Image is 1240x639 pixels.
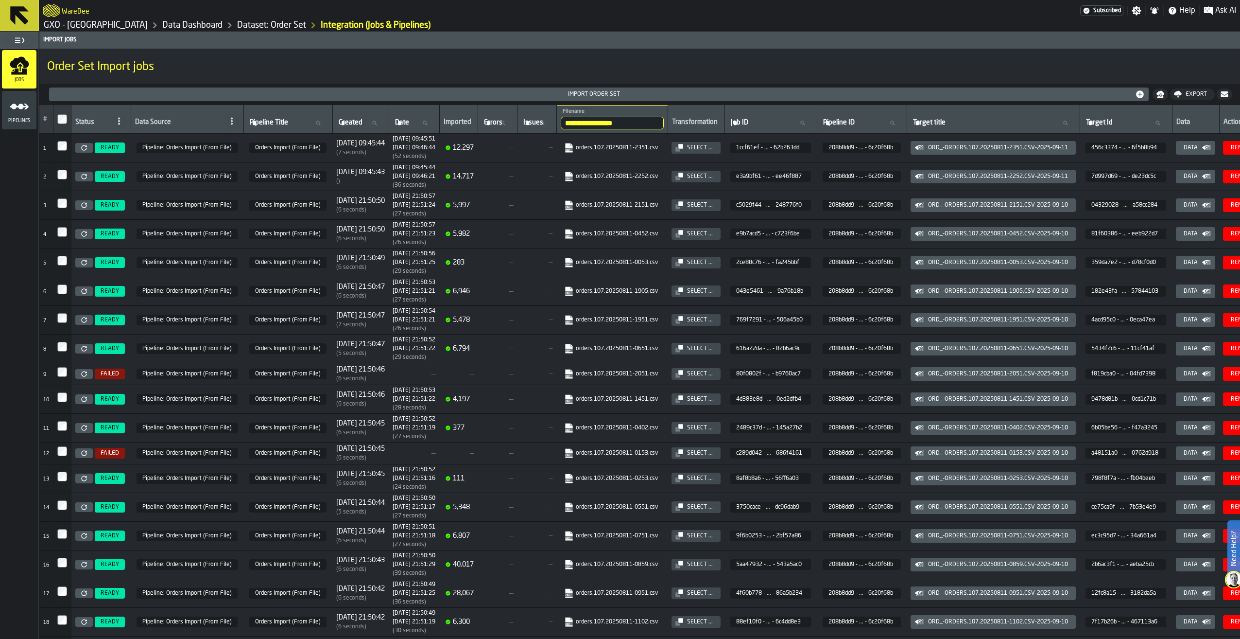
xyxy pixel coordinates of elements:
[823,531,901,541] span: 208b8dd9-d6af-491c-892a-11396c20f68b
[249,200,327,211] span: Orders Import (From File)
[93,171,127,182] a: READY
[1176,500,1215,514] button: button-Data
[57,446,67,456] label: InputCheckbox-label-react-aria2980130492-:r32l:
[101,317,119,323] span: READY
[683,288,717,295] div: Select ...
[1093,7,1121,14] span: Subscribed
[561,117,664,129] input: label
[562,342,662,355] span: orders.107.20250811-0651.csv
[911,170,1076,183] button: button-ORD_-orders.107.20250811-2252.csv-2025-09-11
[1128,6,1145,16] label: button-toggle-Settings
[393,117,435,129] input: label
[730,171,811,182] span: e3a9bf61-97ee-4f09-9c46-c098ee46f887
[237,20,306,31] a: link-to-/wh/i/ae0cd702-8cb1-4091-b3be-0aee77957c79/data/orders/
[137,315,238,325] span: 208b8dd9-d6af-491c-892a-11396c20f68b
[924,144,1072,151] div: ORD_-orders.107.20250811-2351.csv-2025-09-11
[57,500,67,510] input: InputCheckbox-label-react-aria2980130492-:r32n:
[57,284,67,294] label: InputCheckbox-label-react-aria2980130492-:r32f:
[47,57,1232,59] h2: Sub Title
[101,144,119,151] span: READY
[1176,529,1215,543] button: button-Data
[1180,450,1202,457] div: Data
[1170,89,1215,100] button: button-Export
[137,369,238,379] span: 208b8dd9-d6af-491c-892a-11396c20f68b
[730,142,811,153] span: 1ccf61ef-a98a-4ee6-90f5-6b1362b263dd
[93,423,127,433] a: READY
[562,472,662,485] span: orders.107.20250811-0253.csv
[911,256,1076,269] button: button-ORD_-orders.107.20250811-0053.csv-2025-09-10
[57,313,67,323] input: InputCheckbox-label-react-aria2980130492-:r32g:
[1176,227,1215,241] button: button-Data
[137,423,238,433] span: 208b8dd9-d6af-491c-892a-11396c20f68b
[44,20,148,31] a: link-to-/wh/i/ae0cd702-8cb1-4091-b3be-0aee77957c79
[249,257,327,268] span: Orders Import (From File)
[911,117,1076,129] input: label
[249,423,327,433] span: Orders Import (From File)
[57,198,67,208] label: InputCheckbox-label-react-aria2980130492-:r32c:
[911,421,1076,435] button: button-ORD_-orders.107.20250811-0402.csv-2025-09-10
[57,114,67,124] input: InputCheckbox-label-react-aria2980130492-:r31v:
[683,450,717,457] div: Select ...
[1180,202,1202,209] div: Data
[339,119,362,126] span: label
[683,144,717,151] div: Select ...
[672,501,721,513] button: button-Select ...
[1176,284,1215,298] button: button-Data
[562,421,662,435] span: orders.107.20250811-0402.csv
[1180,231,1202,237] div: Data
[1085,369,1166,379] span: f819cba0-f4a6-4245-bd87-5b9804fd7398
[1085,473,1166,484] span: 798f8f7a-f7d6-43dd-8a82-772efb04beeb
[137,171,238,182] span: 208b8dd9-d6af-491c-892a-11396c20f68b
[924,317,1072,323] div: ORD_-orders.107.20250811-1951.csv-2025-09-10
[562,198,662,212] span: orders.107.20250811-2151.csv
[924,259,1072,266] div: ORD_-orders.107.20250811-0053.csv-2025-09-10
[57,170,67,179] input: InputCheckbox-label-react-aria2980130492-:r32b:
[1182,91,1211,98] div: Export
[683,425,717,431] div: Select ...
[249,315,327,325] span: Orders Import (From File)
[137,229,238,239] span: 208b8dd9-d6af-491c-892a-11396c20f68b
[101,425,119,431] span: READY
[1176,342,1215,355] button: button-Data
[1180,371,1202,377] div: Data
[1080,5,1123,16] a: link-to-/wh/i/ae0cd702-8cb1-4091-b3be-0aee77957c79/settings/billing
[672,343,721,355] button: button-Select ...
[730,257,811,268] span: 2ce88c76-669b-4057-8838-ccc7fa245bbf
[564,143,658,153] a: link-to-https://s3.eu-west-1.amazonaws.com/import.app.warebee.com/1ccf61ef-a98a-4ee6-90f5-6b1362b...
[249,473,327,484] span: Orders Import (From File)
[672,368,721,380] button: button-Select ...
[1180,259,1202,266] div: Data
[1085,286,1166,297] span: 182e43fa-ec88-4bea-bd38-aecc57844103
[1085,423,1166,433] span: 6b05be56-39cb-4cf0-acc4-89e5f47a3245
[564,315,658,325] a: link-to-https://s3.eu-west-1.amazonaws.com/import.app.warebee.com/769f7291-98e1-40f1-82a4-7143506...
[57,421,67,431] input: InputCheckbox-label-react-aria2980130492-:r32k:
[1180,475,1202,482] div: Data
[1085,448,1166,459] span: a48151a0-735a-49bc-ba5b-e91e0762d918
[924,173,1072,180] div: ORD_-orders.107.20250811-2252.csv-2025-09-11
[1176,256,1215,269] button: button-Data
[823,119,855,126] span: label
[101,396,119,403] span: READY
[730,423,811,433] span: 2489c37d-f230-4604-a01e-aed4145a27b2
[57,227,67,237] input: InputCheckbox-label-react-aria2980130492-:r32d:
[730,229,811,239] span: e9b7acd5-883a-4d14-9ee2-7b29c723f6be
[1085,229,1166,239] span: 81f60386-0874-4fb7-8b1c-3b42eeb922d7
[564,344,658,354] a: link-to-https://s3.eu-west-1.amazonaws.com/import.app.warebee.com/616a22da-83a4-4cc1-9490-40c482b...
[823,229,901,239] span: 208b8dd9-d6af-491c-892a-11396c20f68b
[57,392,67,402] input: InputCheckbox-label-react-aria2980130492-:r32j:
[730,531,811,541] span: 9f6b0253-93a8-4a8f-bf18-e16c2bf57a86
[911,472,1076,485] button: button-ORD_-orders.107.20250811-0253.csv-2025-09-10
[564,172,658,181] a: link-to-https://s3.eu-west-1.amazonaws.com/import.app.warebee.com/e3a9bf61-97ee-4f09-9c46-c098ee4...
[249,531,327,541] span: Orders Import (From File)
[564,200,658,210] a: link-to-https://s3.eu-west-1.amazonaws.com/import.app.warebee.com/c5029f44-33af-458a-a0f8-d69e248...
[1180,504,1202,511] div: Data
[911,500,1076,514] button: button-ORD_-orders.107.20250811-0551.csv-2025-09-10
[564,229,658,239] a: link-to-https://s3.eu-west-1.amazonaws.com/import.app.warebee.com/e9b7acd5-883a-4d14-9ee2-7b29c72...
[1085,200,1166,211] span: 04329028-419c-4c6f-ab11-3f7aa58cc284
[823,369,901,379] span: 208b8dd9-d6af-491c-892a-11396c20f68b
[672,422,721,434] button: button-Select ...
[523,119,543,126] span: label
[564,258,658,267] a: link-to-https://s3.eu-west-1.amazonaws.com/import.app.warebee.com/2ce88c76-669b-4057-8838-ccc7fa2...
